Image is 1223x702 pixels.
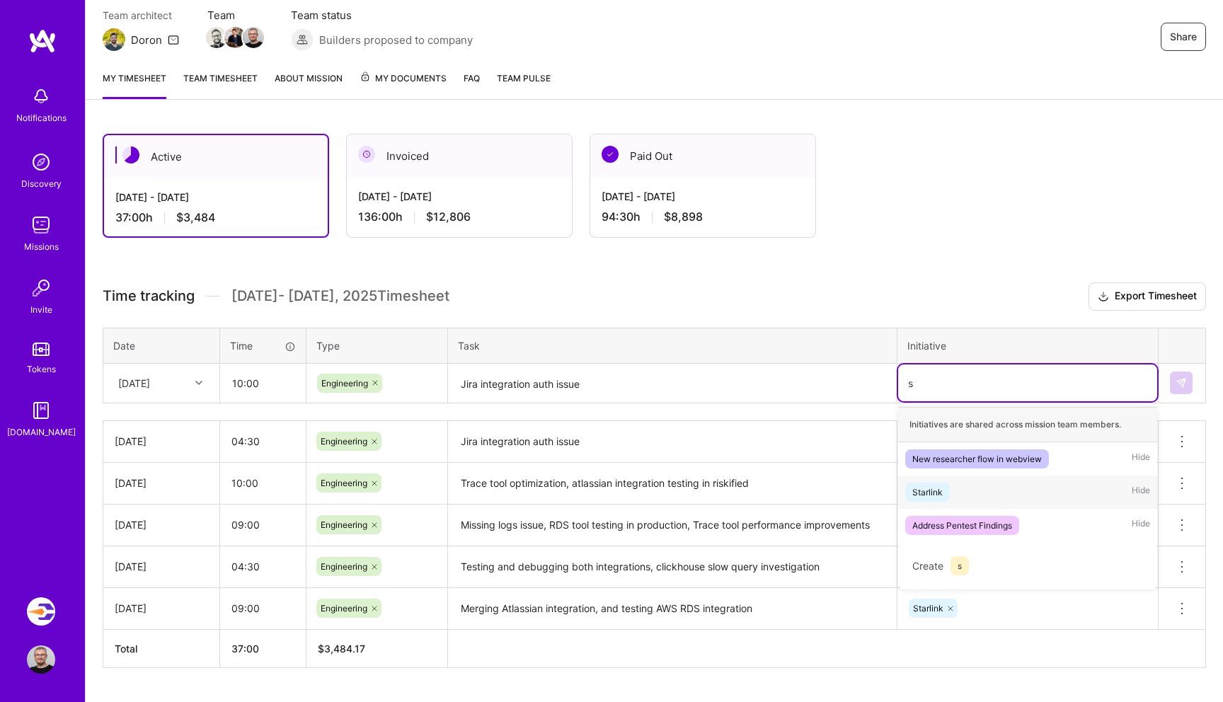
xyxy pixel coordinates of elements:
[905,549,1150,582] div: Create
[207,25,226,50] a: Team Member Avatar
[449,365,895,403] textarea: Jira integration auth issue
[244,25,263,50] a: Team Member Avatar
[220,548,306,585] input: HH:MM
[27,82,55,110] img: bell
[1132,516,1150,535] span: Hide
[23,645,59,674] a: User Avatar
[122,146,139,163] img: Active
[220,589,306,627] input: HH:MM
[449,422,895,462] textarea: Jira integration auth issue
[1132,449,1150,468] span: Hide
[27,396,55,425] img: guide book
[291,8,473,23] span: Team status
[590,134,815,178] div: Paid Out
[104,135,328,178] div: Active
[220,629,306,667] th: 37:00
[1176,377,1187,389] img: Submit
[27,211,55,239] img: teamwork
[115,601,208,616] div: [DATE]
[306,328,448,363] th: Type
[449,548,895,587] textarea: Testing and debugging both integrations, clickhouse slow query investigation
[27,148,55,176] img: discovery
[207,8,263,23] span: Team
[449,506,895,545] textarea: Missing logs issue, RDS tool testing in production, Trace tool performance improvements
[103,629,220,667] th: Total
[183,71,258,99] a: Team timesheet
[464,71,480,99] a: FAQ
[912,518,1012,533] div: Address Pentest Findings
[30,302,52,317] div: Invite
[131,33,162,47] div: Doron
[221,364,305,402] input: HH:MM
[358,209,561,224] div: 136:00 h
[898,407,1157,442] div: Initiatives are shared across mission team members.
[230,338,296,353] div: Time
[907,338,1148,353] div: Initiative
[1089,282,1206,311] button: Export Timesheet
[103,328,220,363] th: Date
[115,190,316,205] div: [DATE] - [DATE]
[912,451,1042,466] div: New researcher flow in webview
[321,478,367,488] span: Engineering
[951,556,969,575] span: s
[220,506,306,543] input: HH:MM
[118,376,150,391] div: [DATE]
[347,134,572,178] div: Invoiced
[275,71,343,99] a: About Mission
[28,28,57,54] img: logo
[226,25,244,50] a: Team Member Avatar
[358,146,375,163] img: Invoiced
[426,209,471,224] span: $12,806
[358,189,561,204] div: [DATE] - [DATE]
[913,603,943,614] span: Starlink
[449,464,895,503] textarea: Trace tool optimization, atlassian integration testing in riskified
[1170,30,1197,44] span: Share
[224,27,246,48] img: Team Member Avatar
[497,73,551,84] span: Team Pulse
[360,71,447,86] span: My Documents
[664,209,703,224] span: $8,898
[195,379,202,386] i: icon Chevron
[449,589,895,628] textarea: Merging Atlassian integration, and testing AWS RDS integration
[220,464,306,502] input: HH:MM
[103,287,195,305] span: Time tracking
[7,425,76,439] div: [DOMAIN_NAME]
[321,436,367,447] span: Engineering
[318,643,365,655] span: $ 3,484.17
[206,27,227,48] img: Team Member Avatar
[24,239,59,254] div: Missions
[27,274,55,302] img: Invite
[21,176,62,191] div: Discovery
[103,8,179,23] span: Team architect
[321,561,367,572] span: Engineering
[115,517,208,532] div: [DATE]
[115,210,316,225] div: 37:00 h
[27,362,56,376] div: Tokens
[243,27,264,48] img: Team Member Avatar
[231,287,449,305] span: [DATE] - [DATE] , 2025 Timesheet
[321,519,367,530] span: Engineering
[220,422,306,460] input: HH:MM
[602,209,804,224] div: 94:30 h
[23,597,59,626] a: Velocity: Enabling Developers Create Isolated Environments, Easily.
[103,28,125,51] img: Team Architect
[115,559,208,574] div: [DATE]
[321,603,367,614] span: Engineering
[1098,289,1109,304] i: icon Download
[103,71,166,99] a: My timesheet
[602,189,804,204] div: [DATE] - [DATE]
[27,645,55,674] img: User Avatar
[602,146,619,163] img: Paid Out
[291,28,314,51] img: Builders proposed to company
[319,33,473,47] span: Builders proposed to company
[115,476,208,490] div: [DATE]
[912,485,943,500] div: Starlink
[1161,23,1206,51] button: Share
[497,71,551,99] a: Team Pulse
[33,343,50,356] img: tokens
[176,210,215,225] span: $3,484
[115,434,208,449] div: [DATE]
[16,110,67,125] div: Notifications
[448,328,897,363] th: Task
[1132,483,1150,502] span: Hide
